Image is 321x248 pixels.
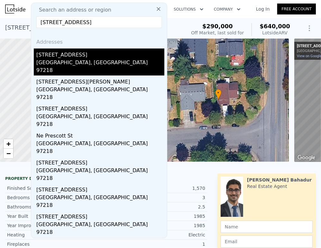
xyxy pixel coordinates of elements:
[36,102,164,113] div: [STREET_ADDRESS]
[247,177,312,183] div: [PERSON_NAME] Bahadur
[36,113,164,129] div: [GEOGRAPHIC_DATA], [GEOGRAPHIC_DATA] 97218
[36,156,164,167] div: [STREET_ADDRESS]
[36,75,164,86] div: [STREET_ADDRESS][PERSON_NAME]
[5,23,160,32] div: [STREET_ADDRESS] , [GEOGRAPHIC_DATA] , WA 98001
[106,241,205,247] div: 1
[36,86,164,102] div: [GEOGRAPHIC_DATA], [GEOGRAPHIC_DATA] 97218
[260,30,290,36] div: Lotside ARV
[36,221,164,237] div: [GEOGRAPHIC_DATA], [GEOGRAPHIC_DATA] 97218
[169,4,209,15] button: Solutions
[4,139,13,149] a: Zoom in
[221,235,313,248] input: Email
[248,6,277,12] a: Log In
[296,154,317,162] a: Open this area in Google Maps (opens a new window)
[36,237,164,248] div: [STREET_ADDRESS]
[4,149,13,158] a: Zoom out
[7,241,106,247] div: Fireplaces
[221,221,313,233] input: Name
[36,129,164,140] div: Ne Prescott St
[202,23,233,30] span: $290,000
[277,4,316,14] a: Free Account
[7,204,106,210] div: Bathrooms
[36,140,164,156] div: [GEOGRAPHIC_DATA], [GEOGRAPHIC_DATA] 97218
[36,194,164,210] div: [GEOGRAPHIC_DATA], [GEOGRAPHIC_DATA] 97218
[209,4,246,15] button: Company
[191,30,244,36] div: Off Market, last sold for
[7,222,106,229] div: Year Improved
[7,213,106,219] div: Year Built
[303,22,316,35] button: Show Options
[7,232,106,238] div: Heating
[34,6,111,14] span: Search an address or region
[36,49,164,59] div: [STREET_ADDRESS]
[36,16,162,28] input: Enter an address, city, region, neighborhood or zip code
[34,33,164,49] div: Addresses
[6,140,11,148] span: +
[215,90,222,96] span: •
[7,194,106,201] div: Bedrooms
[5,4,25,13] img: Lotside
[260,23,290,30] span: $640,000
[36,183,164,194] div: [STREET_ADDRESS]
[6,149,11,157] span: −
[215,89,222,100] div: •
[36,167,164,183] div: [GEOGRAPHIC_DATA], [GEOGRAPHIC_DATA] 97218
[36,210,164,221] div: [STREET_ADDRESS]
[7,185,106,191] div: Finished Sqft
[36,59,164,75] div: [GEOGRAPHIC_DATA], [GEOGRAPHIC_DATA] 97218
[5,176,207,181] div: Property details
[296,154,317,162] img: Google
[247,183,287,190] div: Real Estate Agent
